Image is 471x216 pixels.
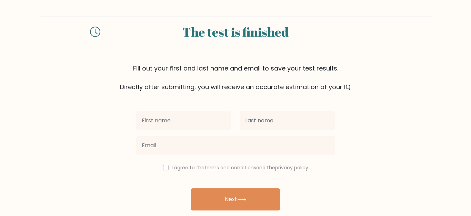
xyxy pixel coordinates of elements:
input: First name [136,111,231,130]
div: The test is finished [109,22,362,41]
button: Next [191,188,280,210]
a: privacy policy [275,164,308,171]
div: Fill out your first and last name and email to save your test results. Directly after submitting,... [39,64,432,92]
input: Last name [240,111,335,130]
input: Email [136,136,335,155]
a: terms and conditions [204,164,256,171]
label: I agree to the and the [172,164,308,171]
